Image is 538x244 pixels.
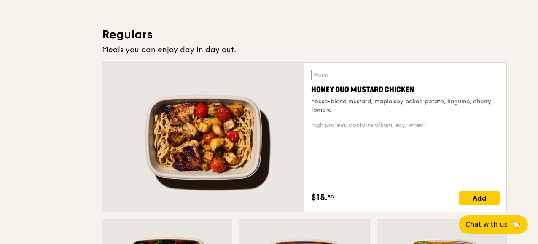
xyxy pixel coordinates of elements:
span: $15. [311,191,328,204]
button: Chat with us🦙 [459,215,528,234]
h3: Regulars [102,27,507,42]
div: house-blend mustard, maple soy baked potato, linguine, cherry tomato [311,97,500,114]
span: 🦙 [511,220,521,230]
div: Warm [311,70,330,80]
div: high protein, contains allium, soy, wheat [311,121,500,129]
div: Meals you can enjoy day in day out. [102,44,507,56]
div: Add [459,191,500,205]
span: 50 [328,193,334,200]
div: Honey Duo Mustard Chicken [311,84,500,96]
span: Chat with us [465,220,508,230]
